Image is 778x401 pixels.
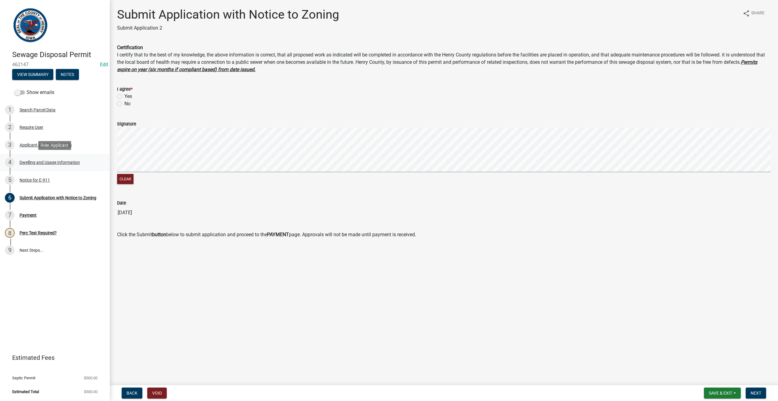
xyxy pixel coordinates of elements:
[117,87,133,92] label: I agree
[5,157,15,167] div: 4
[147,388,167,399] button: Void
[20,160,80,164] div: Dwelling and Usage Information
[84,390,98,394] span: $500.00
[5,122,15,132] div: 2
[117,122,136,126] label: Signature
[5,245,15,255] div: 9
[5,193,15,203] div: 6
[127,391,137,396] span: Back
[122,388,142,399] button: Back
[117,224,771,238] div: Click the Submit below to submit application and proceed to the page. Approvals will not be made ...
[15,89,54,96] label: Show emails
[38,141,71,150] div: Role: Applicant
[12,50,105,59] h4: Sewage Disposal Permit
[117,44,771,73] div: I certify that to the best of my knowledge, the above information is correct, that all proposed w...
[20,196,96,200] div: Submit Application with Notice to Zoning
[5,210,15,220] div: 7
[117,201,126,205] label: Date
[5,105,15,115] div: 1
[743,10,750,17] i: share
[738,7,769,19] button: shareShare
[5,140,15,150] div: 3
[704,388,741,399] button: Save & Exit
[746,388,766,399] button: Next
[124,93,132,100] label: Yes
[100,62,108,67] wm-modal-confirm: Edit Application Number
[751,10,765,17] span: Share
[20,108,55,112] div: Search Parcel Data
[5,175,15,185] div: 5
[12,6,48,44] img: Henry County, Iowa
[20,231,57,235] div: Perc Test Required?
[12,72,53,77] wm-modal-confirm: Summary
[12,69,53,80] button: View Summary
[12,62,98,67] span: 462147
[20,213,37,217] div: Payment
[84,376,98,380] span: $500.00
[124,100,130,107] label: No
[267,232,289,237] b: PAYMENT
[117,45,143,50] b: Certification
[5,228,15,238] div: 8
[100,62,108,67] a: Edit
[117,24,339,32] p: Submit Application 2
[152,232,166,237] b: button
[12,390,39,394] span: Estimated Total
[5,352,100,364] a: Estimated Fees
[709,391,732,396] span: Save & Exit
[56,72,79,77] wm-modal-confirm: Notes
[117,7,339,22] h1: Submit Application with Notice to Zoning
[20,143,72,147] div: Applicant and Property Info
[56,69,79,80] button: Notes
[12,376,35,380] span: Septic Permit
[20,178,50,182] div: Notice for E-911
[20,125,43,129] div: Require User
[751,391,761,396] span: Next
[117,174,134,184] button: Clear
